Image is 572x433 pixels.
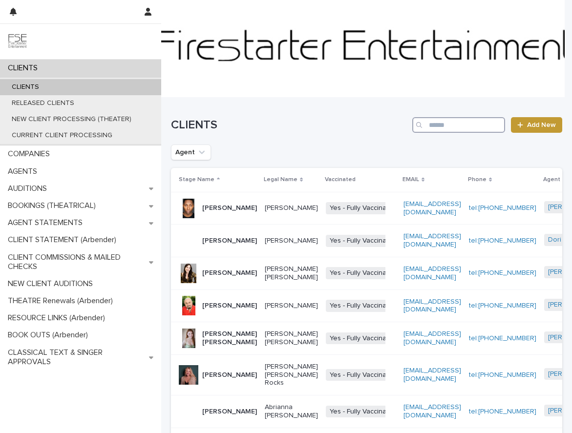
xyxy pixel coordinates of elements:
[264,174,297,185] p: Legal Name
[4,313,113,323] p: RESOURCE LINKS (Arbender)
[4,63,45,73] p: CLIENTS
[4,279,101,289] p: NEW CLIENT AUDITIONS
[468,174,487,185] p: Phone
[265,302,318,310] p: [PERSON_NAME]
[4,83,47,91] p: CLIENTS
[403,201,461,216] a: [EMAIL_ADDRESS][DOMAIN_NAME]
[326,300,401,312] span: Yes - Fully Vaccinated
[4,167,45,176] p: AGENTS
[326,235,401,247] span: Yes - Fully Vaccinated
[469,408,536,415] a: tel:[PHONE_NUMBER]
[403,233,461,248] a: [EMAIL_ADDRESS][DOMAIN_NAME]
[326,369,401,381] span: Yes - Fully Vaccinated
[403,367,461,382] a: [EMAIL_ADDRESS][DOMAIN_NAME]
[4,296,121,306] p: THEATRE Renewals (Arbender)
[326,202,401,214] span: Yes - Fully Vaccinated
[403,404,461,419] a: [EMAIL_ADDRESS][DOMAIN_NAME]
[403,330,461,346] a: [EMAIL_ADDRESS][DOMAIN_NAME]
[179,174,214,185] p: Stage Name
[4,253,149,271] p: CLIENT COMMISSIONS & MAILED CHECKS
[265,204,318,212] p: [PERSON_NAME]
[4,218,90,227] p: AGENT STATEMENTS
[469,237,536,244] a: tel:[PHONE_NUMBER]
[4,235,124,245] p: CLIENT STATEMENT (Arbender)
[202,330,257,347] p: [PERSON_NAME] [PERSON_NAME]
[326,406,401,418] span: Yes - Fully Vaccinated
[403,298,461,313] a: [EMAIL_ADDRESS][DOMAIN_NAME]
[4,99,82,107] p: RELEASED CLIENTS
[8,32,27,51] img: 9JgRvJ3ETPGCJDhvPVA5
[4,115,139,124] p: NEW CLIENT PROCESSING (THEATER)
[469,335,536,342] a: tel:[PHONE_NUMBER]
[469,269,536,276] a: tel:[PHONE_NUMBER]
[325,174,356,185] p: Vaccinated
[527,122,556,128] span: Add New
[543,174,560,185] p: Agent
[469,205,536,211] a: tel:[PHONE_NUMBER]
[403,266,461,281] a: [EMAIL_ADDRESS][DOMAIN_NAME]
[265,363,318,387] p: [PERSON_NAME] [PERSON_NAME] Rocks
[4,330,96,340] p: BOOK OUTS (Arbender)
[4,184,55,193] p: AUDITIONS
[403,174,419,185] p: EMAIL
[412,117,505,133] input: Search
[469,302,536,309] a: tel:[PHONE_NUMBER]
[202,302,257,310] p: [PERSON_NAME]
[265,330,318,347] p: [PERSON_NAME] [PERSON_NAME]
[202,237,257,245] p: [PERSON_NAME]
[265,403,318,420] p: Abrianna [PERSON_NAME]
[326,332,401,345] span: Yes - Fully Vaccinated
[265,265,318,282] p: [PERSON_NAME] [PERSON_NAME]
[4,149,58,159] p: COMPANIES
[171,118,408,132] h1: CLIENTS
[511,117,562,133] a: Add New
[4,131,120,140] p: CURRENT CLIENT PROCESSING
[202,408,257,416] p: [PERSON_NAME]
[202,204,257,212] p: [PERSON_NAME]
[4,201,104,210] p: BOOKINGS (THEATRICAL)
[171,144,211,160] button: Agent
[202,371,257,379] p: [PERSON_NAME]
[326,267,401,279] span: Yes - Fully Vaccinated
[469,371,536,378] a: tel:[PHONE_NUMBER]
[548,236,561,244] a: Dori
[202,269,257,277] p: [PERSON_NAME]
[4,348,149,367] p: CLASSICAL TEXT & SINGER APPROVALS
[265,237,318,245] p: [PERSON_NAME]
